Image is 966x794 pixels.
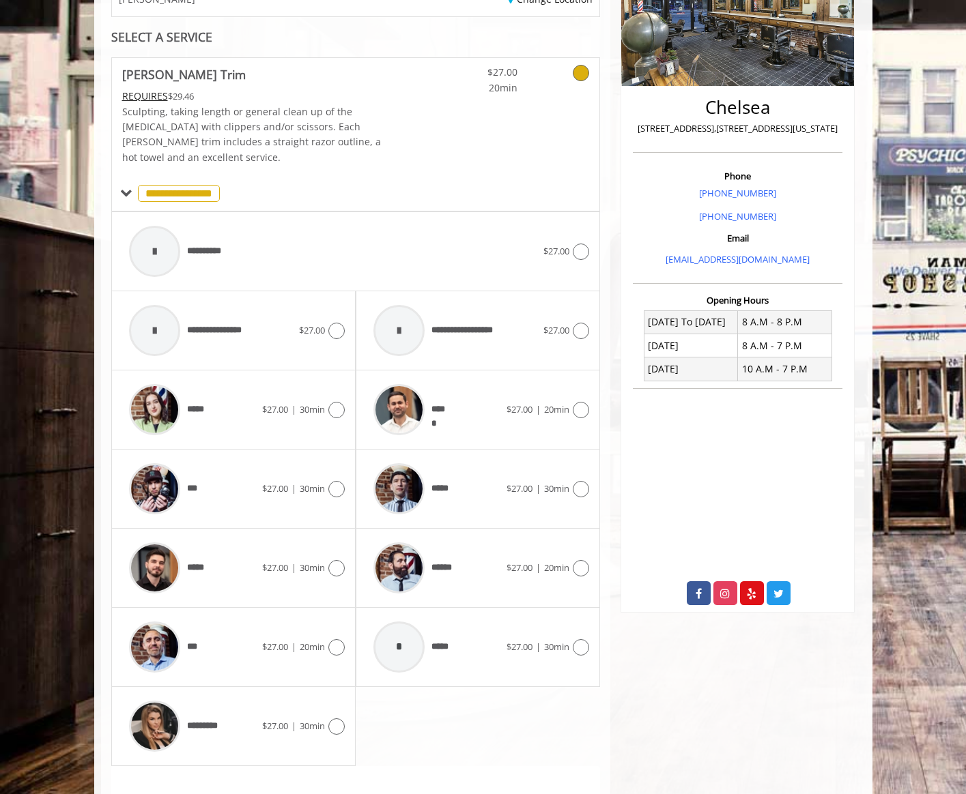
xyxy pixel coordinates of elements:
[536,403,541,415] span: |
[300,641,325,653] span: 20min
[300,482,325,495] span: 30min
[111,31,601,44] div: SELECT A SERVICE
[738,334,832,357] td: 8 A.M - 7 P.M
[544,641,569,653] span: 30min
[262,403,288,415] span: $27.00
[507,403,532,415] span: $27.00
[544,482,569,495] span: 30min
[699,210,776,222] a: [PHONE_NUMBER]
[636,121,839,136] p: [STREET_ADDRESS],[STREET_ADDRESS][US_STATE]
[292,641,296,653] span: |
[738,310,832,334] td: 8 A.M - 8 P.M
[536,482,541,495] span: |
[738,357,832,381] td: 10 A.M - 7 P.M
[300,403,325,415] span: 30min
[262,561,288,574] span: $27.00
[292,482,296,495] span: |
[699,187,776,199] a: [PHONE_NUMBER]
[292,720,296,732] span: |
[633,295,842,305] h3: Opening Hours
[644,334,738,357] td: [DATE]
[644,357,738,381] td: [DATE]
[544,561,569,574] span: 20min
[122,65,246,84] b: [PERSON_NAME] Trim
[122,104,397,166] p: Sculpting, taking length or general clean up of the [MEDICAL_DATA] with clippers and/or scissors....
[507,482,532,495] span: $27.00
[507,641,532,653] span: $27.00
[262,482,288,495] span: $27.00
[437,80,517,95] span: 20min
[644,310,738,334] td: [DATE] To [DATE]
[262,641,288,653] span: $27.00
[299,324,325,336] span: $27.00
[262,720,288,732] span: $27.00
[636,171,839,181] h3: Phone
[636,233,839,243] h3: Email
[122,89,168,102] span: This service needs some Advance to be paid before we block your appointment
[292,403,296,415] span: |
[536,641,541,653] span: |
[300,720,325,732] span: 30min
[437,65,517,80] span: $27.00
[666,253,810,265] a: [EMAIL_ADDRESS][DOMAIN_NAME]
[636,98,839,117] h2: Chelsea
[543,245,569,257] span: $27.00
[543,324,569,336] span: $27.00
[507,561,532,574] span: $27.00
[536,561,541,574] span: |
[300,561,325,574] span: 30min
[122,89,397,104] div: $29.46
[544,403,569,415] span: 20min
[292,561,296,574] span: |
